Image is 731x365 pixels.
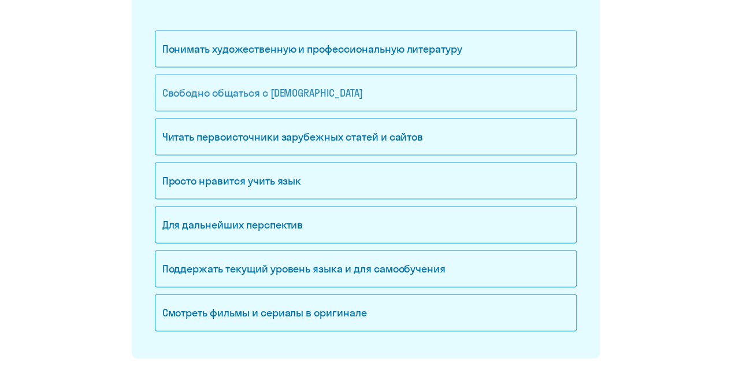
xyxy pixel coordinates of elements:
div: Смотреть фильмы и сериалы в оригинале [155,294,577,331]
div: Для дальнейших перспектив [155,207,577,244]
div: Читать первоисточники зарубежных статей и сайтов [155,119,577,156]
div: Просто нравится учить язык [155,163,577,200]
div: Понимать художественную и профессиональную литературу [155,31,577,68]
div: Свободно общаться с [DEMOGRAPHIC_DATA] [155,75,577,112]
div: Поддержать текущий уровень языка и для cамообучения [155,250,577,287]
